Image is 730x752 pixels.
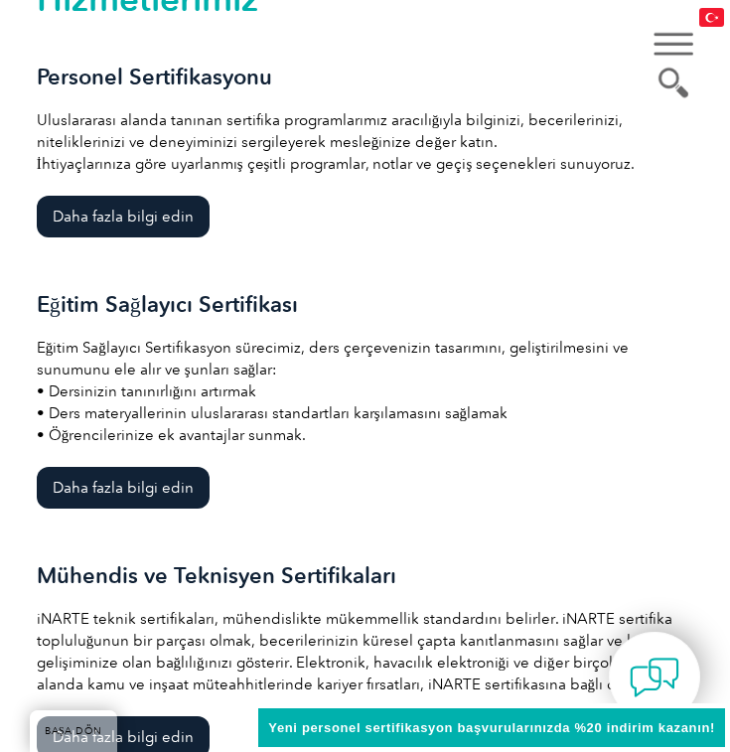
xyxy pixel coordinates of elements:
[53,728,194,746] font: Daha fazla bilgi edin
[37,111,624,151] font: Uluslararası alanda tanınan sertifika programlarımız aracılığıyla bilginizi, becerilerinizi, nite...
[37,426,307,444] font: • Öğrencilerinize ek avantajlar sunmak.
[268,720,715,735] font: Yeni personel sertifikasyon başvurularınızda %20 indirim kazanın!
[45,725,102,737] font: BAŞA DÖN
[37,610,672,693] font: iNARTE teknik sertifikaları, mühendislikte mükemmellik standardını belirler. iNARTE sertifika top...
[37,196,210,237] a: Daha fazla bilgi edin
[30,710,117,752] a: BAŞA DÖN
[37,291,298,318] font: Eğitim Sağlayıcı Sertifikası
[37,64,272,90] font: Personel Sertifikasyonu
[37,339,629,378] font: Eğitim Sağlayıcı Sertifikasyon sürecimiz, ders çerçevenizin tasarımını, geliştirilmesini ve sunum...
[53,208,194,226] font: Daha fazla bilgi edin
[37,404,508,422] font: • Ders materyallerinin uluslararası standartları karşılamasını sağlamak
[37,382,257,400] font: • Dersinizin tanınırlığını artırmak
[37,467,210,509] a: Daha fazla bilgi edin
[630,653,679,702] img: contact-chat.png
[699,8,724,27] img: tr
[53,479,194,497] font: Daha fazla bilgi edin
[37,562,396,589] font: Mühendis ve Teknisyen Sertifikaları
[37,155,636,173] font: İhtiyaçlarınıza göre uyarlanmış çeşitli programlar, notlar ve geçiş seçenekleri sunuyoruz.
